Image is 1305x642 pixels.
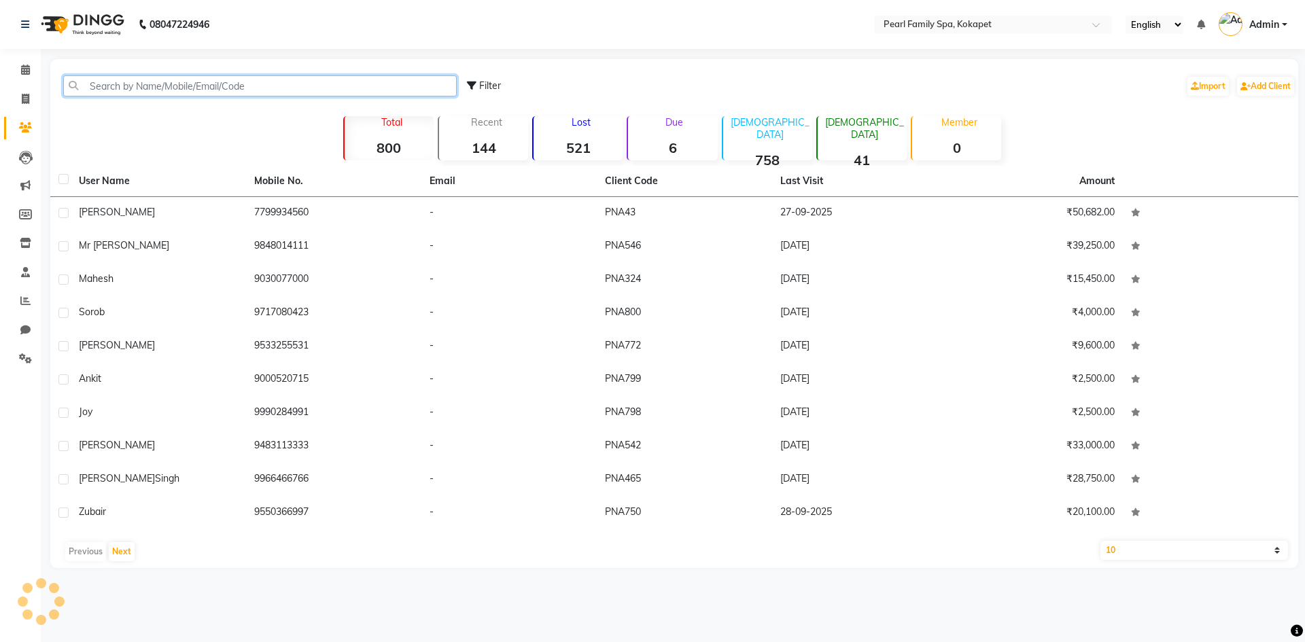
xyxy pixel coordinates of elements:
[246,397,421,430] td: 9990284991
[597,230,772,264] td: PNA546
[479,79,501,92] span: Filter
[421,497,597,530] td: -
[772,463,947,497] td: [DATE]
[109,542,135,561] button: Next
[947,363,1123,397] td: ₹2,500.00
[947,230,1123,264] td: ₹39,250.00
[421,264,597,297] td: -
[79,372,101,385] span: ankit
[421,397,597,430] td: -
[947,330,1123,363] td: ₹9,600.00
[947,264,1123,297] td: ₹15,450.00
[772,330,947,363] td: [DATE]
[918,116,1001,128] p: Member
[421,197,597,230] td: -
[947,197,1123,230] td: ₹50,682.00
[1219,12,1242,36] img: Admin
[79,439,155,451] span: [PERSON_NAME]
[912,139,1001,156] strong: 0
[947,463,1123,497] td: ₹28,750.00
[79,339,155,351] span: [PERSON_NAME]
[597,330,772,363] td: PNA772
[246,264,421,297] td: 9030077000
[79,272,114,285] span: mahesh
[597,197,772,230] td: PNA43
[79,505,106,518] span: zubair
[445,116,528,128] p: Recent
[350,116,434,128] p: Total
[79,306,105,318] span: sorob
[772,430,947,463] td: [DATE]
[772,497,947,530] td: 28-09-2025
[772,230,947,264] td: [DATE]
[772,264,947,297] td: [DATE]
[79,406,92,418] span: joy
[823,116,907,141] p: [DEMOGRAPHIC_DATA]
[947,297,1123,330] td: ₹4,000.00
[246,363,421,397] td: 9000520715
[421,463,597,497] td: -
[246,297,421,330] td: 9717080423
[628,139,717,156] strong: 6
[597,430,772,463] td: PNA542
[421,430,597,463] td: -
[246,497,421,530] td: 9550366997
[421,297,597,330] td: -
[246,463,421,497] td: 9966466766
[597,297,772,330] td: PNA800
[772,197,947,230] td: 27-09-2025
[63,75,457,96] input: Search by Name/Mobile/Email/Code
[772,166,947,197] th: Last Visit
[246,230,421,264] td: 9848014111
[345,139,434,156] strong: 800
[729,116,812,141] p: [DEMOGRAPHIC_DATA]
[421,166,597,197] th: Email
[947,497,1123,530] td: ₹20,100.00
[597,463,772,497] td: PNA465
[818,151,907,168] strong: 41
[631,116,717,128] p: Due
[421,230,597,264] td: -
[1187,77,1229,96] a: Import
[246,166,421,197] th: Mobile No.
[79,239,169,251] span: Mr [PERSON_NAME]
[947,397,1123,430] td: ₹2,500.00
[150,5,209,43] b: 08047224946
[539,116,623,128] p: Lost
[79,206,155,218] span: [PERSON_NAME]
[723,151,812,168] strong: 758
[534,139,623,156] strong: 521
[35,5,128,43] img: logo
[79,472,155,484] span: [PERSON_NAME]
[246,430,421,463] td: 9483113333
[421,363,597,397] td: -
[246,330,421,363] td: 9533255531
[1249,18,1279,32] span: Admin
[155,472,179,484] span: singh
[439,139,528,156] strong: 144
[597,397,772,430] td: PNA798
[597,166,772,197] th: Client Code
[71,166,246,197] th: User Name
[947,430,1123,463] td: ₹33,000.00
[421,330,597,363] td: -
[1237,77,1294,96] a: Add Client
[246,197,421,230] td: 7799934560
[772,297,947,330] td: [DATE]
[597,497,772,530] td: PNA750
[772,397,947,430] td: [DATE]
[772,363,947,397] td: [DATE]
[1071,166,1123,196] th: Amount
[597,264,772,297] td: PNA324
[597,363,772,397] td: PNA799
